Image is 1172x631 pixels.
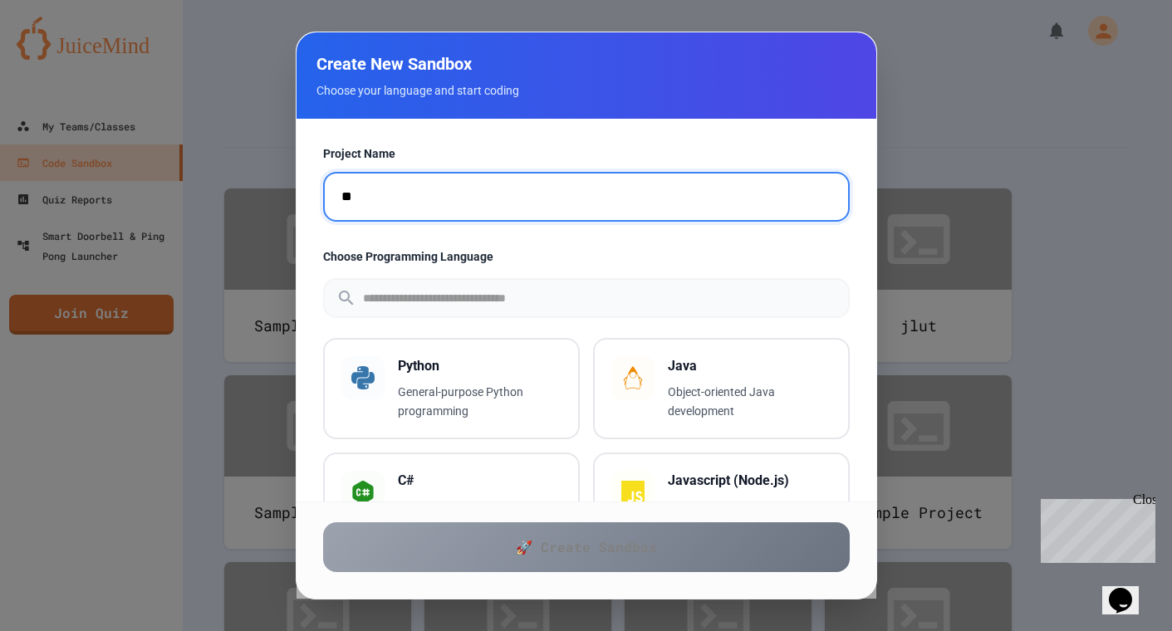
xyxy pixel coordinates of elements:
[323,145,850,162] label: Project Name
[323,248,850,265] label: Choose Programming Language
[1034,492,1155,563] iframe: chat widget
[668,471,831,491] h3: Javascript (Node.js)
[668,356,831,376] h3: Java
[668,383,831,421] p: Object-oriented Java development
[1102,565,1155,614] iframe: chat widget
[398,383,561,421] p: General-purpose Python programming
[398,471,561,491] h3: C#
[316,82,856,99] p: Choose your language and start coding
[398,497,561,516] p: Microsoft C# programming
[516,537,657,557] span: 🚀 Create Sandbox
[668,497,831,536] p: Server-side JavaScript with Node.js
[398,356,561,376] h3: Python
[7,7,115,105] div: Chat with us now!Close
[316,52,856,76] h2: Create New Sandbox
